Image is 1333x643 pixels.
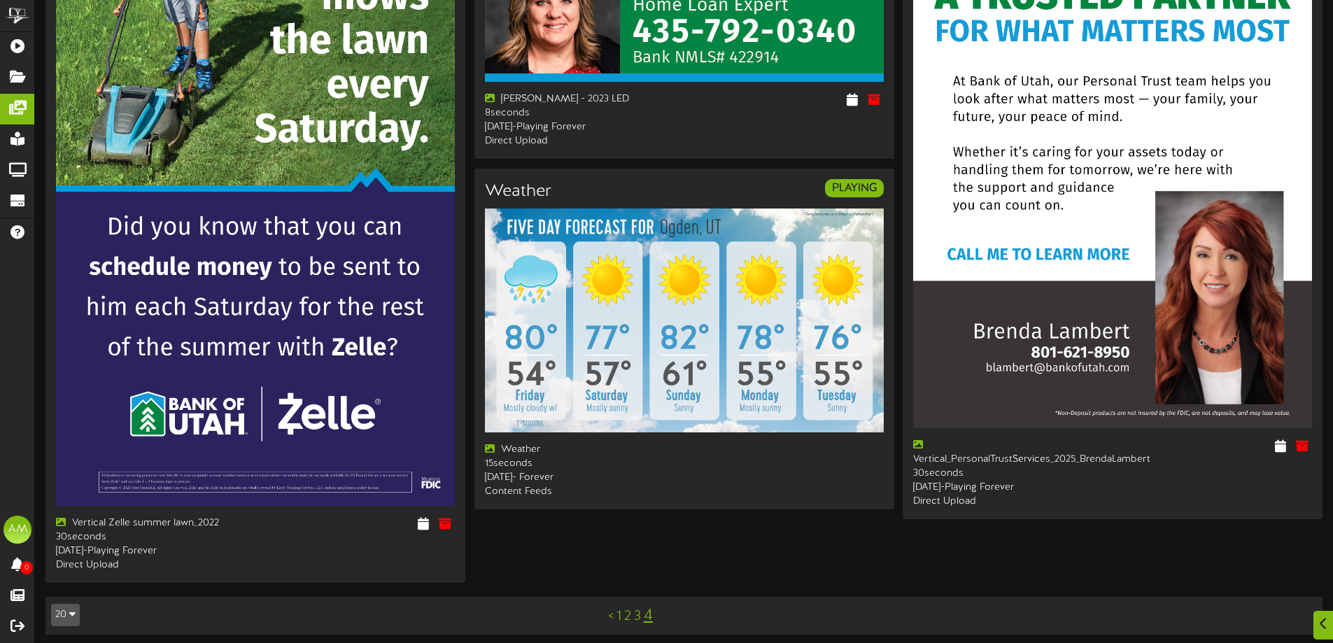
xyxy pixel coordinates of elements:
[20,561,33,574] span: 0
[913,495,1102,509] div: Direct Upload
[485,457,674,471] div: 15 seconds
[485,120,674,134] div: [DATE] - Playing Forever
[608,609,614,624] a: <
[634,609,641,624] a: 3
[51,604,80,626] button: 20
[56,544,245,558] div: [DATE] - Playing Forever
[485,92,674,106] div: [PERSON_NAME] - 2023 LED
[624,609,631,624] a: 2
[485,485,674,499] div: Content Feeds
[485,106,674,120] div: 8 seconds
[485,183,551,201] h3: Weather
[485,471,674,485] div: [DATE] - Forever
[485,134,674,148] div: Direct Upload
[913,481,1102,495] div: [DATE] - Playing Forever
[644,607,653,625] a: 4
[913,439,1102,467] div: Vertical_PersonalTrustServices_2025_BrendaLambert
[56,558,245,572] div: Direct Upload
[56,530,245,544] div: 30 seconds
[616,609,621,624] a: 1
[832,182,877,195] strong: PLAYING
[485,443,674,457] div: Weather
[913,467,1102,481] div: 30 seconds
[485,209,884,433] img: 1ed30899-b785-4d0d-b86b-e81808a6be16.png
[56,516,245,530] div: Vertical Zelle summer lawn_2022
[3,516,31,544] div: AM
